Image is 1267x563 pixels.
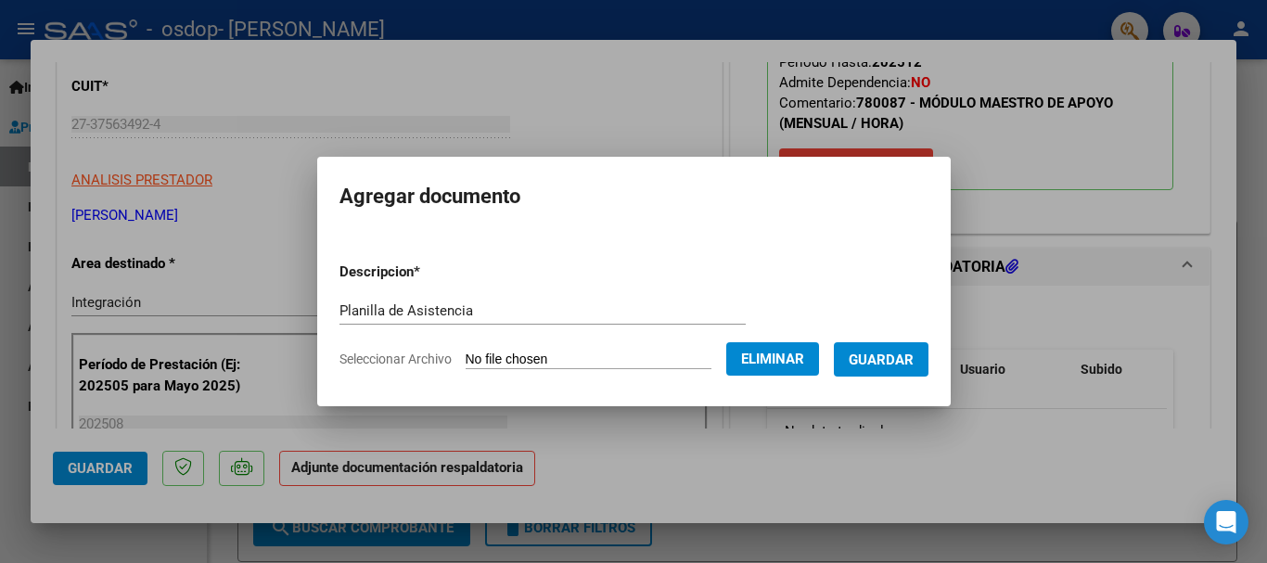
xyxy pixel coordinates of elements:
div: Open Intercom Messenger [1204,500,1248,544]
span: Eliminar [741,351,804,367]
button: Eliminar [726,342,819,376]
span: Guardar [849,352,914,368]
span: Seleccionar Archivo [339,352,452,366]
h2: Agregar documento [339,179,928,214]
p: Descripcion [339,262,517,283]
button: Guardar [834,342,928,377]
